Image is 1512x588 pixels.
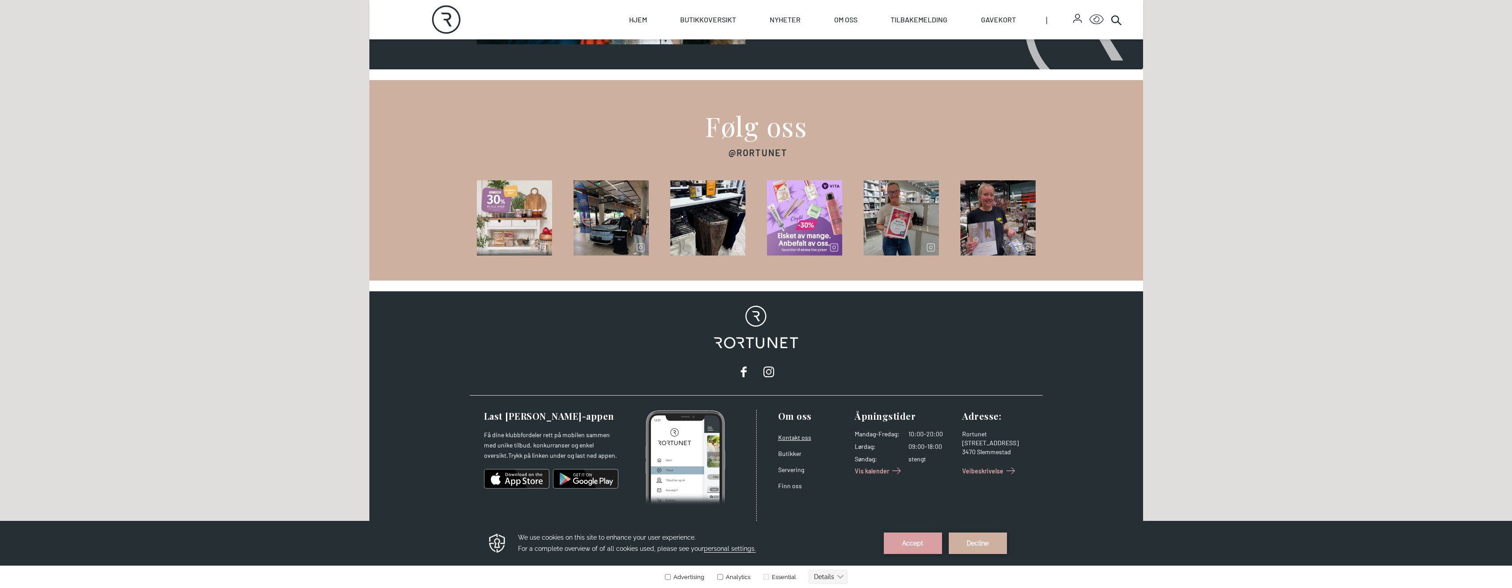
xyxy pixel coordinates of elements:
[778,466,804,473] a: Servering
[518,11,873,34] h3: We use cookies on this site to enhance your user experience. For a complete overview of of all co...
[664,53,704,60] label: Advertising
[705,112,807,139] h2: Følg oss
[665,53,671,59] input: Advertising
[778,434,811,441] a: Kontakt oss
[715,53,750,60] label: Analytics
[704,24,756,32] span: personal settings.
[778,450,801,457] a: Butikker
[884,12,942,33] button: Accept
[645,410,725,506] img: Photo of mobile app home screen
[962,464,1018,478] a: Veibeskrivelse
[717,53,723,59] input: Analytics
[763,53,769,59] input: Essential
[855,410,955,422] h3: Åpningstider
[809,49,848,63] button: Details
[962,410,1032,422] h3: Adresse :
[855,442,899,451] dt: Lørdag :
[977,448,1011,456] span: Slemmestad
[728,146,788,159] h3: @Rortunet
[855,466,889,476] span: Vis kalender
[762,53,796,60] label: Essential
[488,12,507,33] img: Privacy reminder
[814,52,834,60] text: Details
[908,455,955,464] dd: stengt
[949,12,1007,33] button: Decline
[484,430,618,461] p: Få dine klubbfordeler rett på mobilen sammen med unike tilbud, konkurranser og enkel oversikt.Try...
[855,464,904,478] a: Vis kalender
[855,430,899,439] dt: Mandag - Fredag :
[962,439,1032,447] div: [STREET_ADDRESS]
[962,430,1032,439] div: Rortunet
[908,430,955,439] dd: 10:00-20:00
[484,468,549,490] img: ios
[484,410,618,422] h3: Last [PERSON_NAME]-appen
[778,482,802,490] a: Finn oss
[908,442,955,451] dd: 09:00-18:00
[962,448,976,456] span: 3470
[778,410,848,422] h3: Om oss
[855,455,899,464] dt: Søndag :
[1089,13,1104,27] button: Open Accessibility Menu
[760,363,778,381] a: instagram
[735,363,753,381] a: facebook
[962,466,1003,476] span: Veibeskrivelse
[553,468,618,490] img: android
